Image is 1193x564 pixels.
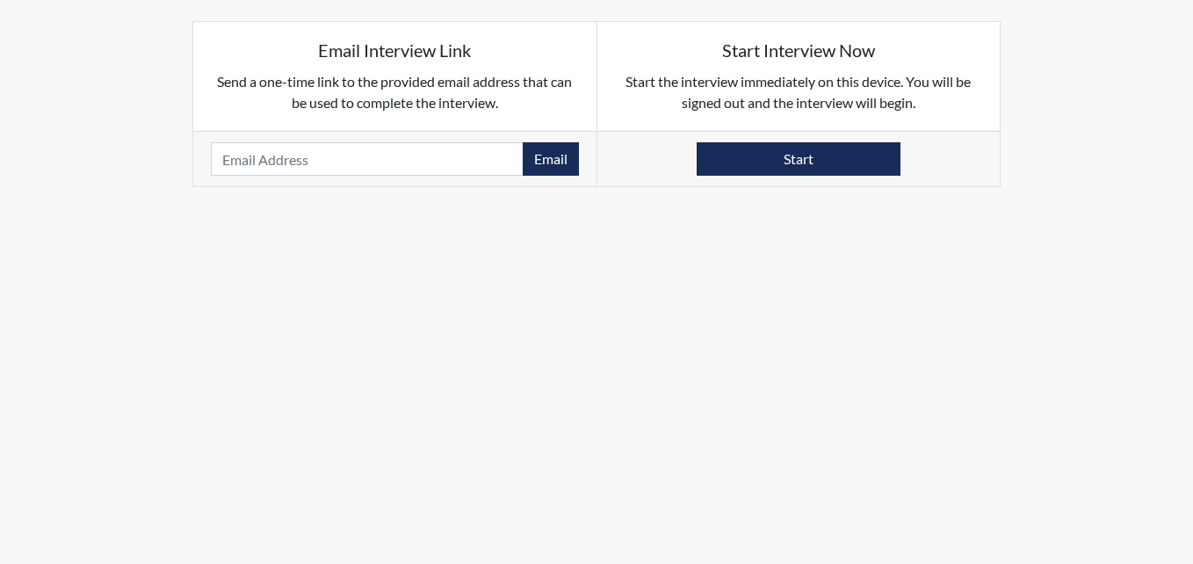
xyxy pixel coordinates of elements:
[211,142,524,176] input: Email Address
[523,142,579,176] button: Email
[615,71,983,113] p: Start the interview immediately on this device. You will be signed out and the interview will begin.
[615,40,983,61] h5: Start Interview Now
[697,142,900,176] button: Start
[211,40,579,61] h5: Email Interview Link
[211,71,579,113] p: Send a one-time link to the provided email address that can be used to complete the interview.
